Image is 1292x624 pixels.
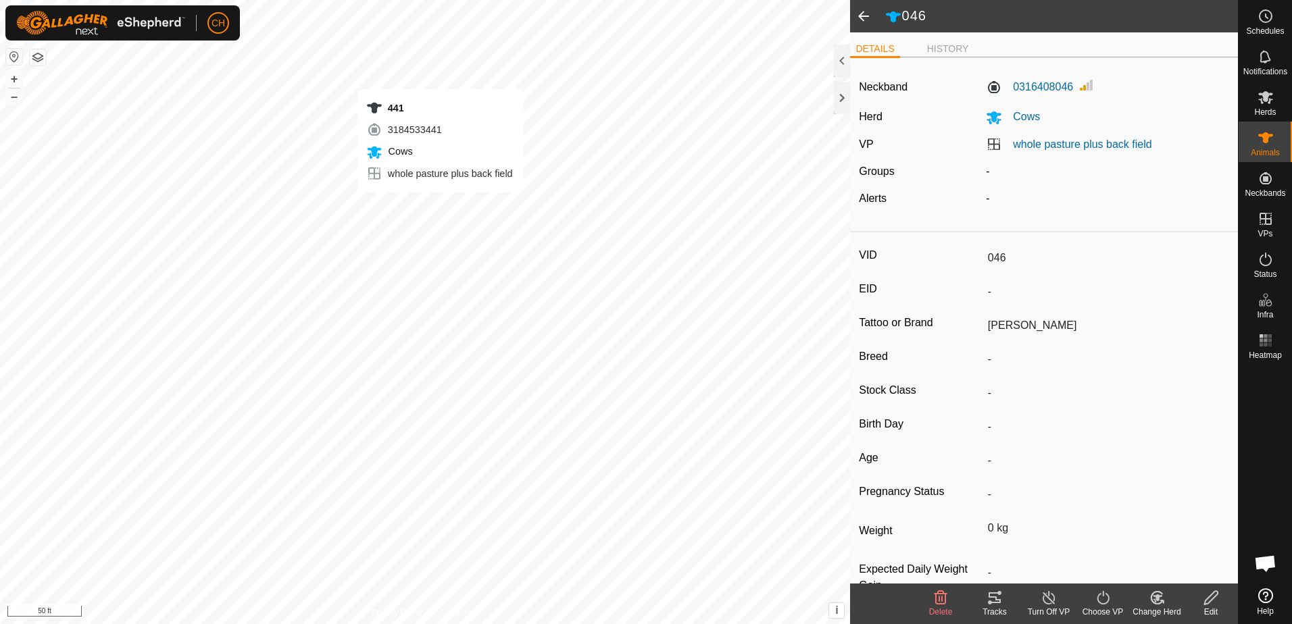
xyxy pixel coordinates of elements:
span: Animals [1251,149,1280,157]
span: i [835,604,838,616]
label: VP [859,138,873,150]
label: Breed [859,348,983,365]
div: - [980,163,1235,180]
a: Help [1239,583,1292,621]
button: Reset Map [6,49,22,65]
div: 441 [366,100,513,116]
span: VPs [1258,230,1272,238]
span: Infra [1257,311,1273,319]
span: Herds [1254,108,1276,116]
label: Age [859,449,983,467]
span: Schedules [1246,27,1284,35]
span: Cows [1002,111,1040,122]
img: Signal strength [1078,77,1095,93]
div: 3184533441 [366,122,513,138]
a: whole pasture plus back field [1013,138,1151,150]
label: Pregnancy Status [859,483,983,500]
label: 0316408046 [986,79,1073,95]
div: - [980,190,1235,207]
label: Birth Day [859,415,983,433]
div: Change Herd [1130,606,1184,618]
span: Delete [929,607,953,617]
span: Cows [385,146,413,157]
a: Privacy Policy [372,606,422,619]
label: Groups [859,165,894,177]
span: Notifications [1243,68,1287,76]
div: Tracks [968,606,1022,618]
label: Herd [859,111,883,122]
label: Alerts [859,192,887,204]
div: Open chat [1245,543,1286,583]
label: VID [859,246,983,264]
button: Map Layers [30,49,46,66]
label: Tattoo or Brand [859,314,983,332]
div: Edit [1184,606,1238,618]
button: i [829,603,844,618]
img: Gallagher Logo [16,11,185,35]
button: – [6,88,22,105]
label: Weight [859,517,983,545]
div: Choose VP [1076,606,1130,618]
label: Neckband [859,79,908,95]
a: Contact Us [439,606,478,619]
span: Help [1257,607,1274,615]
div: Turn Off VP [1022,606,1076,618]
div: whole pasture plus back field [366,165,513,182]
label: EID [859,280,983,298]
span: Heatmap [1249,351,1282,359]
span: Neckbands [1245,189,1285,197]
li: HISTORY [922,42,974,56]
h2: 046 [885,7,1238,25]
li: DETAILS [850,42,899,58]
span: Status [1253,270,1276,278]
button: + [6,71,22,87]
label: Expected Daily Weight Gain [859,561,983,594]
label: Stock Class [859,382,983,399]
span: CH [212,16,225,30]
